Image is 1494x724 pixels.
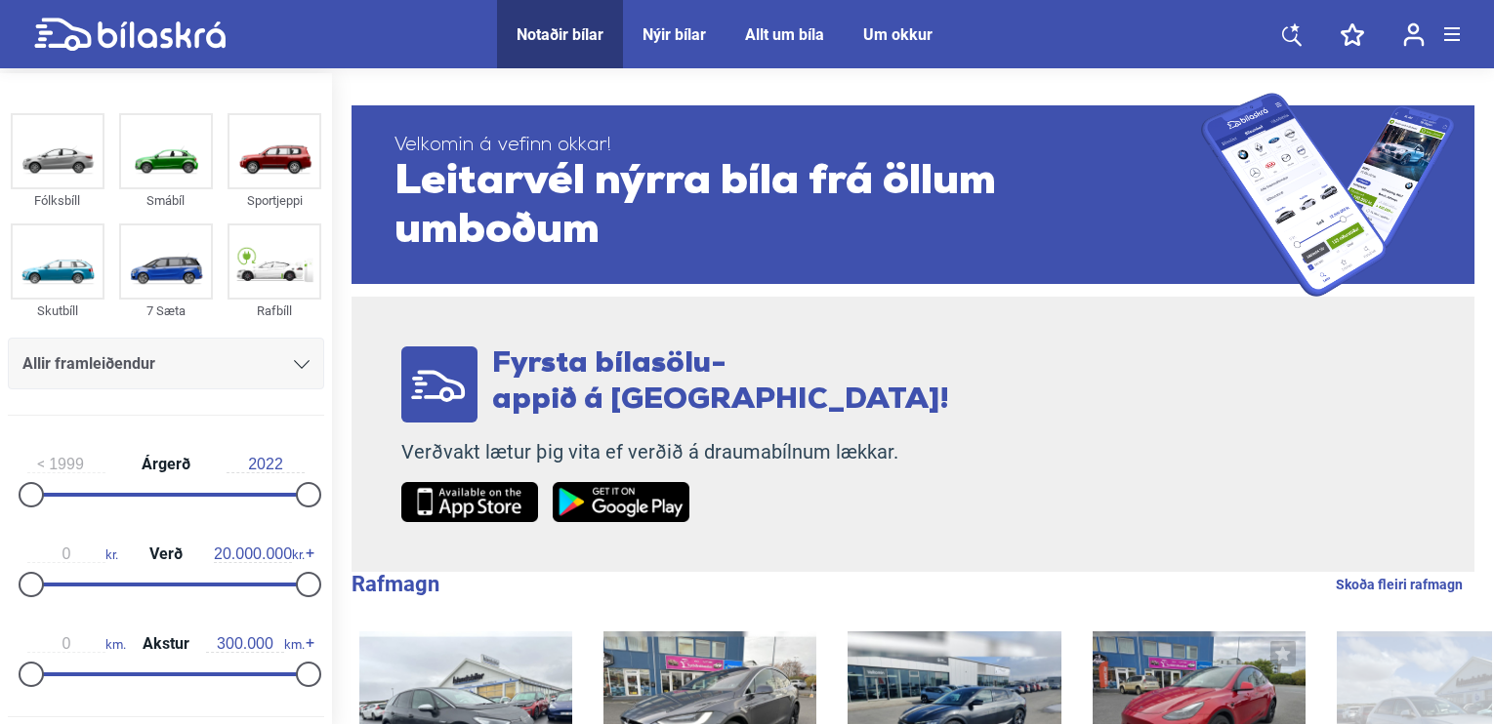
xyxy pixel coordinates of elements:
[1403,22,1425,47] img: user-login.svg
[119,189,213,212] div: Smábíl
[11,189,104,212] div: Fólksbíll
[643,25,706,44] a: Nýir bílar
[352,572,439,596] b: Rafmagn
[745,25,824,44] a: Allt um bíla
[863,25,933,44] a: Um okkur
[11,300,104,322] div: Skutbíll
[137,457,195,472] span: Árgerð
[145,546,187,562] span: Verð
[228,189,321,212] div: Sportjeppi
[214,545,305,563] span: kr.
[401,440,949,464] p: Verðvakt lætur þig vita ef verðið á draumabílnum lækkar.
[394,134,1201,158] span: Velkomin á vefinn okkar!
[27,545,118,563] span: kr.
[138,636,194,652] span: Akstur
[228,300,321,322] div: Rafbíll
[27,635,126,653] span: km.
[119,300,213,322] div: 7 Sæta
[1336,572,1463,597] a: Skoða fleiri rafmagn
[352,93,1474,297] a: Velkomin á vefinn okkar!Leitarvél nýrra bíla frá öllum umboðum
[394,158,1201,256] span: Leitarvél nýrra bíla frá öllum umboðum
[206,635,305,653] span: km.
[517,25,603,44] a: Notaðir bílar
[492,349,949,416] span: Fyrsta bílasölu- appið á [GEOGRAPHIC_DATA]!
[22,350,155,378] span: Allir framleiðendur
